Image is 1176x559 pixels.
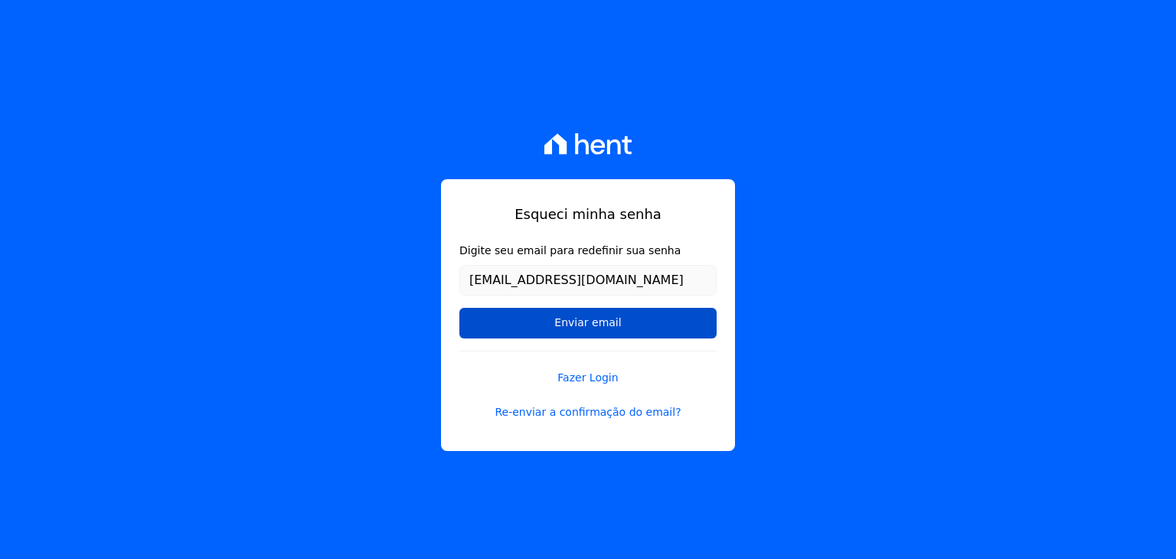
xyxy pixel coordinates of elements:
[459,351,717,386] a: Fazer Login
[459,243,717,259] label: Digite seu email para redefinir sua senha
[459,265,717,296] input: Email
[459,204,717,224] h1: Esqueci minha senha
[459,404,717,420] a: Re-enviar a confirmação do email?
[459,308,717,338] input: Enviar email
